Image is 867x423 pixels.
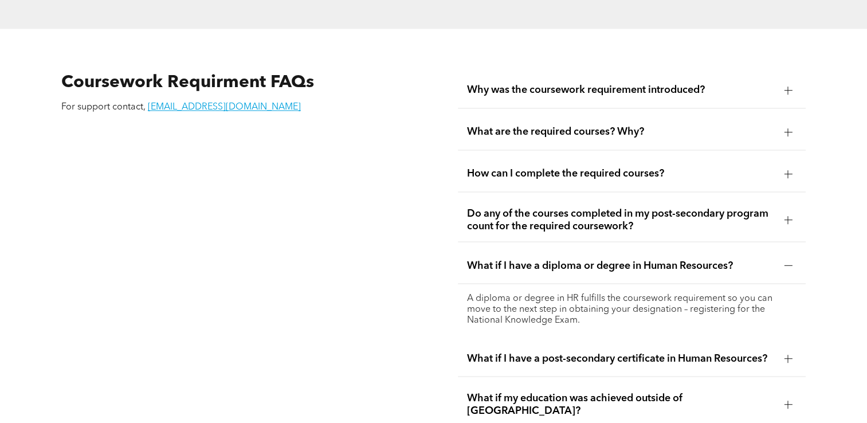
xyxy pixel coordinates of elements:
[467,293,797,326] p: A diploma or degree in HR fulfills the coursework requirement so you can move to the next step in...
[148,103,301,112] a: [EMAIL_ADDRESS][DOMAIN_NAME]
[467,207,775,232] span: Do any of the courses completed in my post-secondary program count for the required coursework?
[467,167,775,180] span: How can I complete the required courses?
[467,259,775,272] span: What if I have a diploma or degree in Human Resources?
[467,391,775,417] span: What if my education was achieved outside of [GEOGRAPHIC_DATA]?
[467,352,775,365] span: What if I have a post-secondary certificate in Human Resources?
[467,84,775,96] span: Why was the coursework requirement introduced?
[61,103,146,112] span: For support contact,
[61,74,314,91] span: Coursework Requirment FAQs
[467,126,775,138] span: What are the required courses? Why?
